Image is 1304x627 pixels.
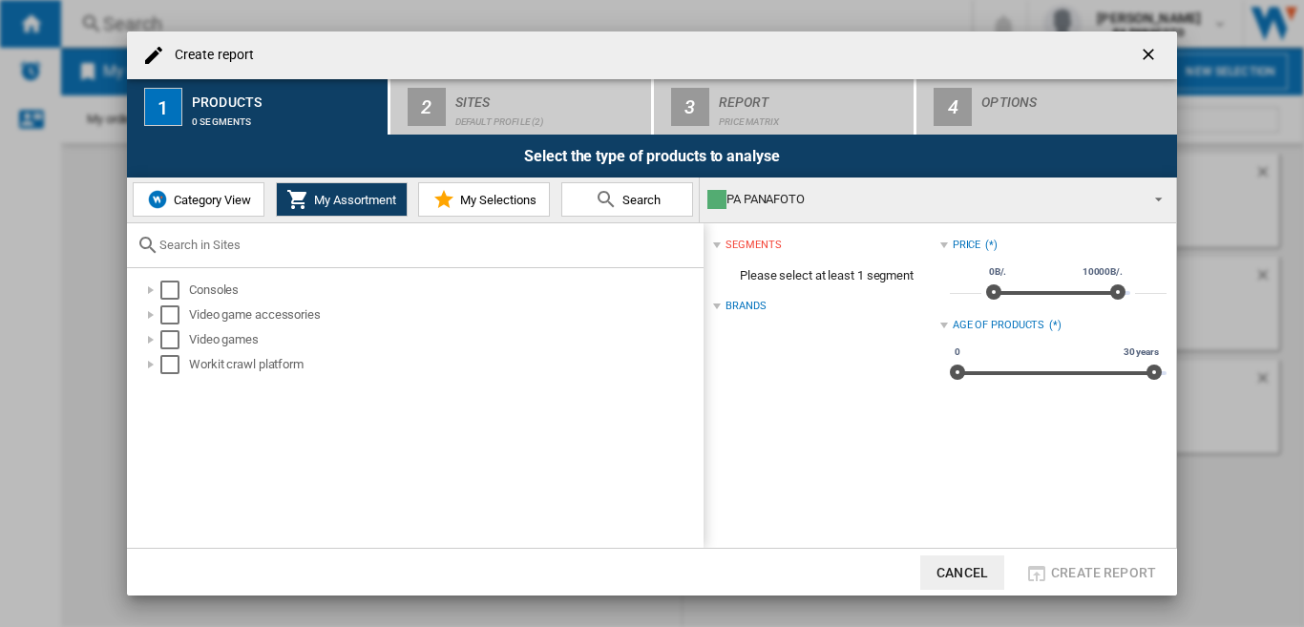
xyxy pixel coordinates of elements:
button: 1 Products 0 segments [127,79,389,135]
span: 0 [952,345,963,360]
button: getI18NText('BUTTONS.CLOSE_DIALOG') [1131,36,1169,74]
div: 4 [934,88,972,126]
span: 0B/. [986,264,1010,280]
div: Default profile (2) [455,107,643,127]
div: Consoles [189,281,701,300]
div: Sites [455,87,643,107]
div: Options [981,87,1169,107]
md-checkbox: Select [160,330,189,349]
button: 2 Sites Default profile (2) [390,79,653,135]
div: 2 [408,88,446,126]
span: Category View [169,193,251,207]
span: Create report [1051,565,1156,580]
span: Search [618,193,661,207]
md-checkbox: Select [160,281,189,300]
span: 10000B/. [1080,264,1125,280]
div: Price Matrix [719,107,907,127]
md-checkbox: Select [160,355,189,374]
div: segments [726,238,781,253]
span: Please select at least 1 segment [713,258,939,294]
button: My Assortment [276,182,408,217]
div: Price [953,238,981,253]
button: 4 Options [916,79,1177,135]
button: Create report [1020,555,1162,590]
div: Products [192,87,380,107]
div: Brands [726,299,766,314]
div: Video games [189,330,701,349]
div: Report [719,87,907,107]
button: 3 Report Price Matrix [654,79,916,135]
button: Cancel [920,555,1004,590]
div: Workit crawl platform [189,355,701,374]
input: Search in Sites [159,238,694,252]
h4: Create report [165,46,254,65]
button: Category View [133,182,264,217]
span: My Assortment [309,193,396,207]
div: Video game accessories [189,305,701,324]
div: Age of products [953,318,1045,333]
md-checkbox: Select [160,305,189,324]
span: My Selections [455,193,536,207]
button: My Selections [418,182,550,217]
img: wiser-icon-blue.png [146,188,169,211]
div: 1 [144,88,182,126]
ng-md-icon: getI18NText('BUTTONS.CLOSE_DIALOG') [1139,45,1162,68]
div: 0 segments [192,107,380,127]
button: Search [561,182,693,217]
div: Select the type of products to analyse [127,135,1177,178]
div: PA PANAFOTO [707,186,1138,213]
div: 3 [671,88,709,126]
span: 30 years [1121,345,1162,360]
